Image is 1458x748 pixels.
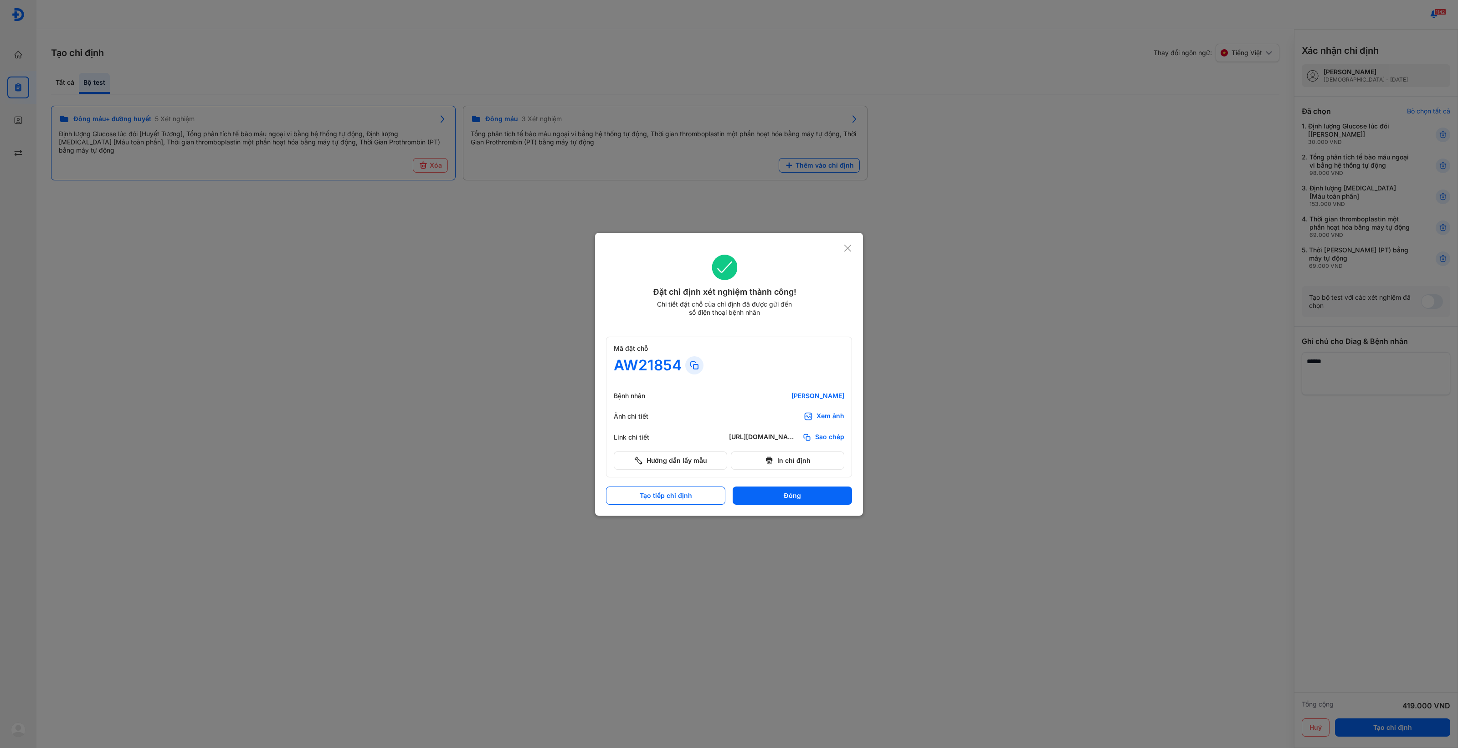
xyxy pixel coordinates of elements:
[614,344,844,353] div: Mã đặt chỗ
[614,433,668,441] div: Link chi tiết
[733,487,852,505] button: Đóng
[614,412,668,420] div: Ảnh chi tiết
[729,433,799,442] div: [URL][DOMAIN_NAME]
[735,392,844,400] div: [PERSON_NAME]
[816,412,844,421] div: Xem ảnh
[815,433,844,442] span: Sao chép
[606,286,843,298] div: Đặt chỉ định xét nghiệm thành công!
[606,487,725,505] button: Tạo tiếp chỉ định
[614,356,682,374] div: AW21854
[614,451,727,470] button: Hướng dẫn lấy mẫu
[653,300,796,317] div: Chi tiết đặt chỗ của chỉ định đã được gửi đến số điện thoại bệnh nhân
[731,451,844,470] button: In chỉ định
[614,392,668,400] div: Bệnh nhân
